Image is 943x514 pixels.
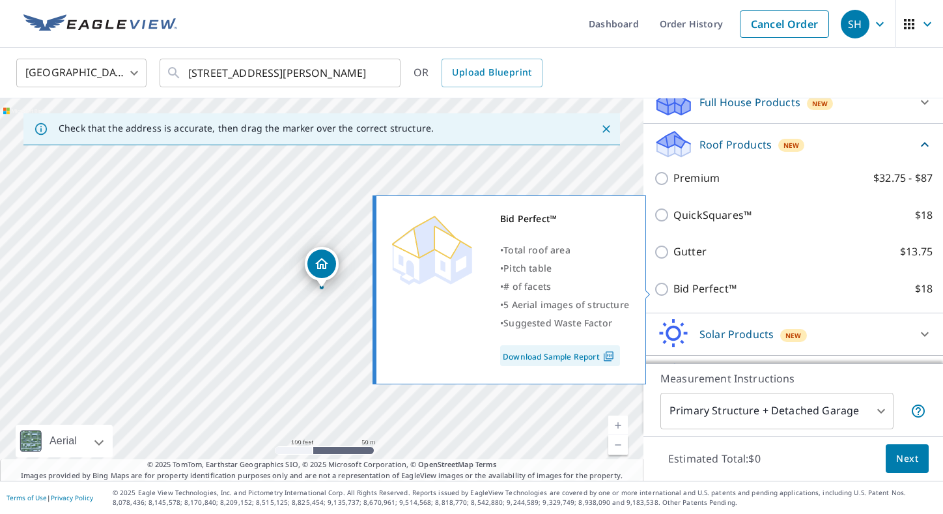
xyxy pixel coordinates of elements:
img: EV Logo [23,14,177,34]
span: New [812,98,828,109]
p: Roof Products [699,137,772,152]
a: Cancel Order [740,10,829,38]
p: Estimated Total: $0 [658,444,771,473]
p: Measurement Instructions [660,371,926,386]
img: Premium [386,210,477,288]
p: Premium [673,170,720,186]
a: Current Level 18, Zoom Out [608,435,628,455]
span: New [783,140,800,150]
div: Roof ProductsNew [654,129,933,160]
button: Next [886,444,929,474]
div: Aerial [16,425,113,457]
div: • [500,314,629,332]
div: Aerial [46,425,81,457]
span: 5 Aerial images of structure [503,298,629,311]
a: OpenStreetMap [418,459,473,469]
div: [GEOGRAPHIC_DATA] [16,55,147,91]
div: OR [414,59,542,87]
input: Search by address or latitude-longitude [188,55,374,91]
div: Full House ProductsNew [654,87,933,118]
div: • [500,296,629,314]
a: Download Sample Report [500,345,620,366]
a: Current Level 18, Zoom In [608,416,628,435]
p: $13.75 [900,244,933,260]
div: • [500,278,629,296]
div: • [500,259,629,278]
div: Primary Structure + Detached Garage [660,393,894,429]
a: Terms of Use [7,493,47,502]
div: Dropped pin, building 1, Residential property, 21399 Crozier Ave Boca Raton, FL 33428 [305,247,339,287]
div: SH [841,10,869,38]
p: $32.75 - $87 [873,170,933,186]
p: | [7,494,93,502]
button: Close [598,121,615,137]
div: Walls ProductsNew [654,361,933,392]
span: Suggested Waste Factor [503,317,612,329]
span: Total roof area [503,244,570,256]
p: Gutter [673,244,707,260]
p: Bid Perfect™ [673,281,737,297]
a: Upload Blueprint [442,59,542,87]
img: Pdf Icon [600,350,617,362]
p: Check that the address is accurate, then drag the marker over the correct structure. [59,122,434,134]
p: $18 [915,281,933,297]
a: Privacy Policy [51,493,93,502]
span: New [785,330,802,341]
div: Bid Perfect™ [500,210,629,228]
span: Pitch table [503,262,552,274]
div: • [500,241,629,259]
a: Terms [475,459,497,469]
p: QuickSquares™ [673,207,752,223]
span: © 2025 TomTom, Earthstar Geographics SIO, © 2025 Microsoft Corporation, © [147,459,497,470]
p: $18 [915,207,933,223]
span: # of facets [503,280,551,293]
div: Solar ProductsNew [654,319,933,350]
span: Next [896,451,918,467]
p: Solar Products [699,326,774,342]
p: Full House Products [699,94,800,110]
span: Upload Blueprint [452,64,531,81]
p: © 2025 Eagle View Technologies, Inc. and Pictometry International Corp. All Rights Reserved. Repo... [113,488,936,507]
